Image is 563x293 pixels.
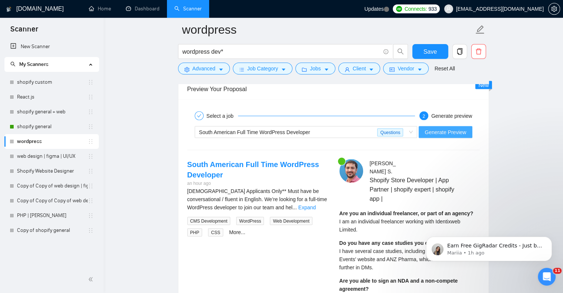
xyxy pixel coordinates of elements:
a: shopify general [17,119,88,134]
iframe: Intercom live chat [538,268,556,286]
span: Advanced [192,64,215,73]
li: Copy of Copy of Copy of web design | figma | UI/UX [4,193,99,208]
span: delete [472,48,486,55]
span: CMS Development [187,217,231,225]
span: holder [88,109,94,115]
li: shopify general [4,119,99,134]
span: holder [88,153,94,159]
span: folder [302,67,307,72]
button: Generate Preview [419,126,472,138]
span: caret-down [369,67,374,72]
button: Save [412,44,448,59]
span: check [197,114,201,118]
li: Copy of shopify general [4,223,99,238]
span: caret-down [417,67,422,72]
span: I am an individual freelancer working with Identixweb Limited. [339,219,460,233]
a: Expand [298,204,316,210]
span: caret-down [281,67,286,72]
span: user [446,6,451,11]
button: idcardVendorcaret-down [383,63,428,74]
span: Questions [377,129,403,137]
a: dashboardDashboard [126,6,160,12]
span: bars [239,67,244,72]
span: South American Full Time WordPress Developer [199,129,310,135]
input: Search Freelance Jobs... [182,47,380,56]
span: Job Category [247,64,278,73]
span: idcard [389,67,395,72]
a: React.js [17,90,88,104]
span: ... [292,204,297,210]
a: wordpress [17,134,88,149]
img: c1j6dRA7aYNogcOwKMXQnyXJ3YvL0qXeYu27qPaKqlpbbjQPEWKYMDABOCVF5TxsgJ [339,159,363,183]
a: South American Full Time WordPress Developer [187,160,319,179]
span: holder [88,94,94,100]
button: settingAdvancedcaret-down [178,63,230,74]
a: homeHome [89,6,111,12]
li: New Scanner [4,39,99,54]
span: Generate Preview [425,128,466,136]
span: caret-down [324,67,329,72]
span: [PERSON_NAME] S . [369,160,396,174]
span: My Scanners [10,61,48,67]
button: barsJob Categorycaret-down [233,63,292,74]
a: setting [548,6,560,12]
img: logo [6,3,11,15]
span: holder [88,213,94,219]
a: Reset All [435,64,455,73]
a: Copy of Copy of web design | figma | UI/UX [17,179,88,193]
li: PHP | Laravel Dev [4,208,99,223]
a: shopify general + web [17,104,88,119]
span: caret-down [218,67,224,72]
div: South American Applicants Only** Must have be conversational / fluent in English. We’re looking f... [187,187,328,212]
span: I have several case studies, including work on Concept Events' website and ANZ Pharma, which I ca... [339,248,466,270]
span: WordPress [236,217,264,225]
span: Web Development [270,217,312,225]
span: CSS [208,229,223,237]
div: an hour ago [187,180,328,187]
span: Save [423,47,437,56]
a: New Scanner [10,39,93,54]
span: holder [88,79,94,85]
span: 933 [428,5,436,13]
button: search [393,44,408,59]
a: web design | figma | UI/UX [17,149,88,164]
span: My Scanners [19,61,48,67]
li: web design | figma | UI/UX [4,149,99,164]
span: search [393,48,408,55]
li: Copy of Copy of web design | figma | UI/UX [4,179,99,193]
a: More... [229,229,245,235]
iframe: Intercom notifications message [415,221,563,273]
span: setting [549,6,560,12]
a: PHP | [PERSON_NAME] [17,208,88,223]
span: edit [475,25,485,34]
span: Shopify Store Developer | App Partner | shopify expert | shopify app | [369,176,458,203]
span: PHP [187,229,202,237]
span: double-left [88,276,95,283]
li: shopify custom [4,75,99,90]
li: wordpress [4,134,99,149]
strong: Are you able to sign an NDA and a non-compete agreement? [339,278,458,292]
span: copy [453,48,467,55]
span: user [345,67,350,72]
a: Shopify Website Designer [17,164,88,179]
span: holder [88,227,94,233]
strong: Are you an individual freelancer, or part of an agency? [339,210,473,216]
span: holder [88,183,94,189]
a: searchScanner [174,6,202,12]
span: 2 [423,114,425,119]
span: Connects: [405,5,427,13]
span: info-circle [383,49,388,54]
span: Client [353,64,366,73]
span: holder [88,168,94,174]
span: Vendor [398,64,414,73]
li: shopify general + web [4,104,99,119]
div: Select a job [207,111,238,120]
div: Preview Your Proposal [187,79,480,100]
span: holder [88,139,94,144]
img: upwork-logo.png [396,6,402,12]
span: Updates [364,6,383,12]
a: Copy of Copy of Copy of web design | figma | UI/UX [17,193,88,208]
